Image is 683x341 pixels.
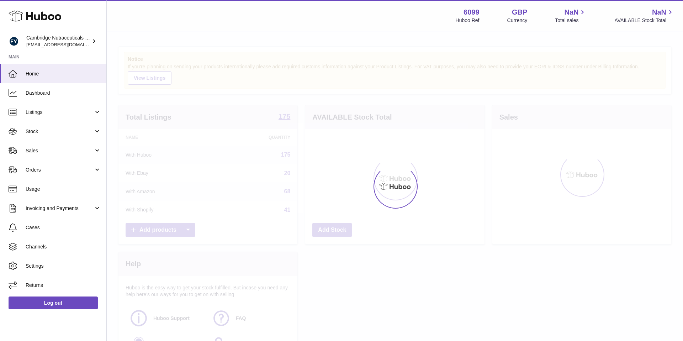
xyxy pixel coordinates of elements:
[614,17,674,24] span: AVAILABLE Stock Total
[652,7,666,17] span: NaN
[26,90,101,96] span: Dashboard
[555,7,587,24] a: NaN Total sales
[512,7,527,17] strong: GBP
[26,109,94,116] span: Listings
[26,128,94,135] span: Stock
[464,7,480,17] strong: 6099
[614,7,674,24] a: NaN AVAILABLE Stock Total
[26,224,101,231] span: Cases
[26,243,101,250] span: Channels
[26,35,90,48] div: Cambridge Nutraceuticals Ltd
[26,205,94,212] span: Invoicing and Payments
[564,7,578,17] span: NaN
[26,147,94,154] span: Sales
[555,17,587,24] span: Total sales
[507,17,528,24] div: Currency
[26,186,101,193] span: Usage
[26,282,101,289] span: Returns
[456,17,480,24] div: Huboo Ref
[9,297,98,309] a: Log out
[9,36,19,47] img: huboo@camnutra.com
[26,42,105,47] span: [EMAIL_ADDRESS][DOMAIN_NAME]
[26,70,101,77] span: Home
[26,167,94,173] span: Orders
[26,263,101,269] span: Settings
